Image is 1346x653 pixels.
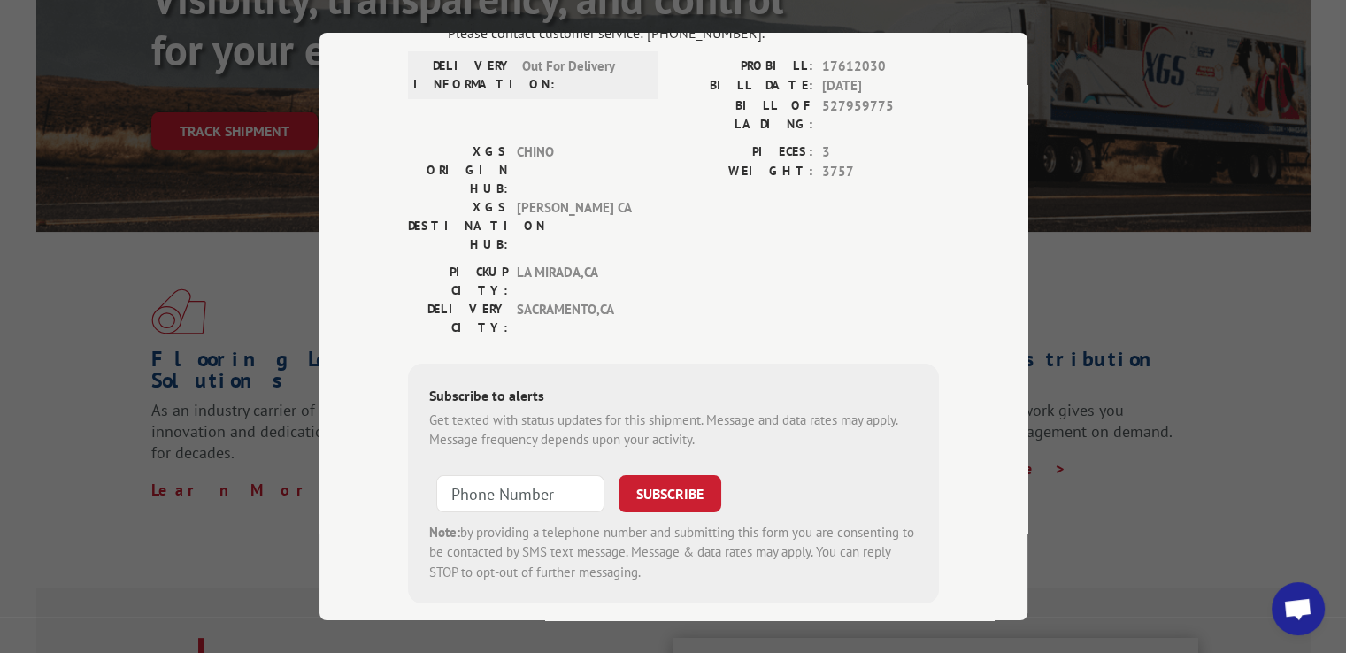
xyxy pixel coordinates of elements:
span: 527959775 [822,96,939,133]
span: 3 [822,142,939,162]
span: [PERSON_NAME] CA [517,197,636,253]
label: WEIGHT: [673,162,813,182]
label: PIECES: [673,142,813,162]
button: SUBSCRIBE [619,474,721,511]
label: XGS DESTINATION HUB: [408,197,508,253]
label: BILL OF LADING: [673,96,813,133]
span: CHINO [517,142,636,197]
span: 17612030 [822,56,939,76]
label: DELIVERY INFORMATION: [413,56,513,93]
label: PROBILL: [673,56,813,76]
div: Get texted with status updates for this shipment. Message and data rates may apply. Message frequ... [429,410,918,449]
div: Subscribe to alerts [429,384,918,410]
span: [DATE] [822,76,939,96]
div: Open chat [1272,582,1325,635]
span: LA MIRADA , CA [517,262,636,299]
input: Phone Number [436,474,604,511]
span: 3757 [822,162,939,182]
strong: Note: [429,523,460,540]
label: BILL DATE: [673,76,813,96]
div: by providing a telephone number and submitting this form you are consenting to be contacted by SM... [429,522,918,582]
label: XGS ORIGIN HUB: [408,142,508,197]
div: Please contact customer service: [PHONE_NUMBER]. [448,21,939,42]
span: SACRAMENTO , CA [517,299,636,336]
label: DELIVERY CITY: [408,299,508,336]
span: Out For Delivery [522,56,642,93]
label: PICKUP CITY: [408,262,508,299]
